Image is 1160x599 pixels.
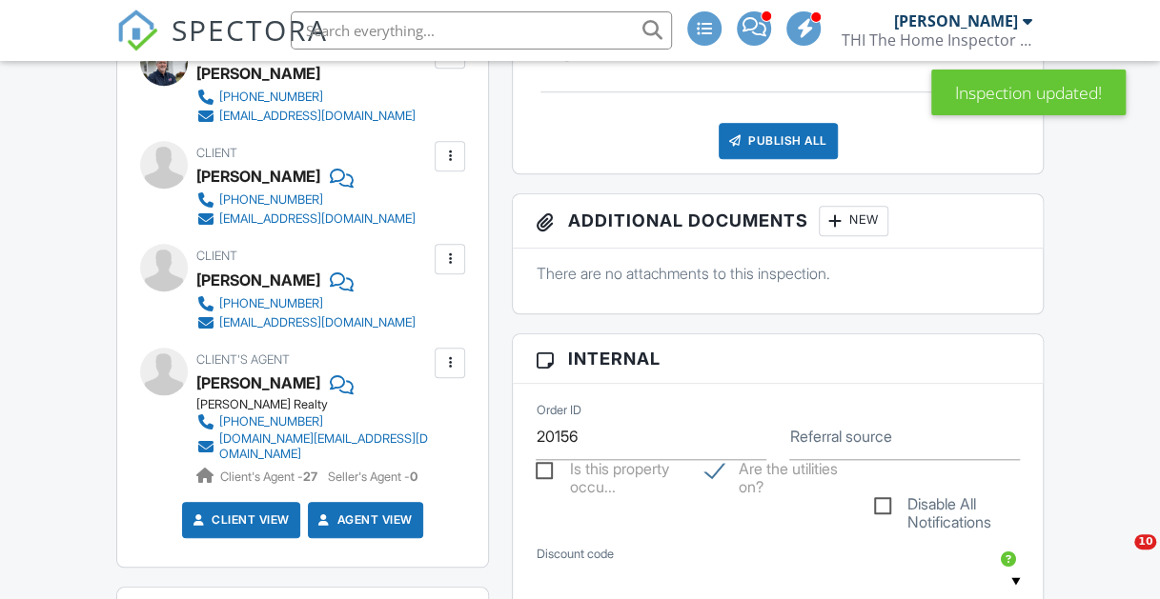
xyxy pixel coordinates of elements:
[513,334,1043,384] h3: Internal
[219,109,416,124] div: [EMAIL_ADDRESS][DOMAIN_NAME]
[536,263,1020,284] p: There are no attachments to this inspection.
[189,510,290,529] a: Client View
[328,469,417,484] span: Seller's Agent -
[874,495,1020,519] label: Disable All Notifications
[219,414,323,429] div: [PHONE_NUMBER]
[893,11,1017,30] div: [PERSON_NAME]
[196,412,431,431] a: [PHONE_NUMBER]
[315,510,413,529] a: Agent View
[196,146,237,160] span: Client
[410,469,417,484] strong: 0
[196,369,320,397] a: [PERSON_NAME]
[196,313,416,332] a: [EMAIL_ADDRESS][DOMAIN_NAME]
[536,402,580,419] label: Order ID
[705,460,851,484] label: Are the utilities on?
[291,11,672,50] input: Search everything...
[536,546,613,563] label: Discount code
[116,26,328,66] a: SPECTORA
[513,194,1043,249] h3: Additional Documents
[196,294,416,313] a: [PHONE_NUMBER]
[536,460,682,484] label: Is this property occupied?
[196,249,237,263] span: Client
[196,162,320,190] div: [PERSON_NAME]
[219,431,431,462] div: [DOMAIN_NAME][EMAIL_ADDRESS][DOMAIN_NAME]
[196,210,416,229] a: [EMAIL_ADDRESS][DOMAIN_NAME]
[196,59,320,88] div: [PERSON_NAME]
[196,431,431,462] a: [DOMAIN_NAME][EMAIL_ADDRESS][DOMAIN_NAME]
[220,469,320,484] span: Client's Agent -
[819,206,888,236] div: New
[196,107,416,126] a: [EMAIL_ADDRESS][DOMAIN_NAME]
[841,30,1031,50] div: THI The Home Inspector LLC
[196,352,290,367] span: Client's Agent
[931,70,1126,115] div: Inspection updated!
[219,211,416,227] div: [EMAIL_ADDRESS][DOMAIN_NAME]
[303,469,317,484] strong: 27
[196,397,446,412] div: [PERSON_NAME] Realty
[172,10,328,50] span: SPECTORA
[789,426,891,447] label: Referral source
[116,10,158,51] img: The Best Home Inspection Software - Spectora
[196,266,320,294] div: [PERSON_NAME]
[219,90,323,105] div: [PHONE_NUMBER]
[219,192,323,208] div: [PHONE_NUMBER]
[196,190,416,210] a: [PHONE_NUMBER]
[719,123,838,159] div: Publish All
[219,315,416,330] div: [EMAIL_ADDRESS][DOMAIN_NAME]
[1134,534,1156,549] span: 10
[1095,534,1141,580] iframe: Intercom live chat
[219,296,323,311] div: [PHONE_NUMBER]
[196,88,416,107] a: [PHONE_NUMBER]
